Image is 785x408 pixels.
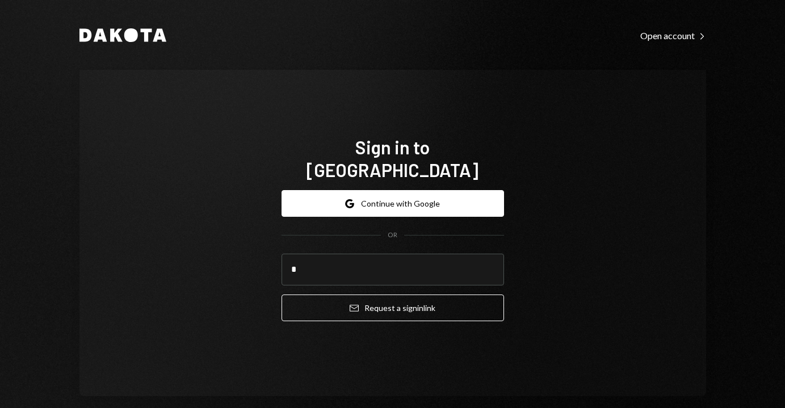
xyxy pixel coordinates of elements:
[282,190,504,217] button: Continue with Google
[640,29,706,41] a: Open account
[282,295,504,321] button: Request a signinlink
[388,230,397,240] div: OR
[640,30,706,41] div: Open account
[282,136,504,181] h1: Sign in to [GEOGRAPHIC_DATA]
